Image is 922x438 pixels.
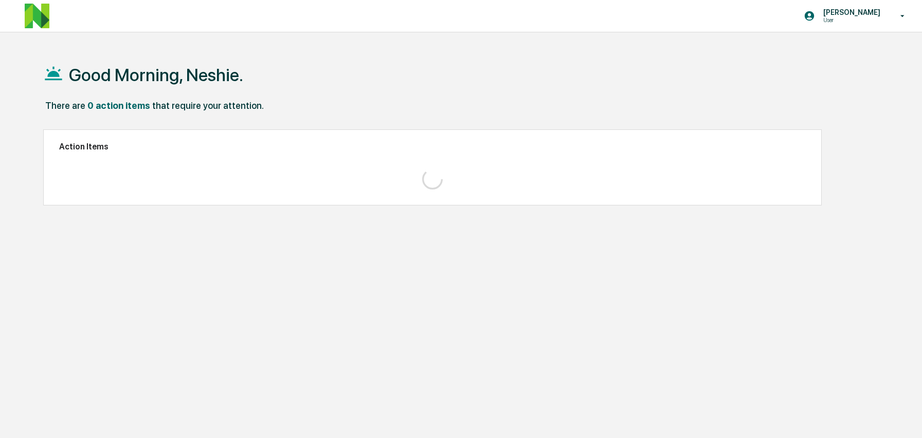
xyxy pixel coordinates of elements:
[59,142,806,151] h2: Action Items
[25,4,49,28] img: logo
[815,16,885,24] p: User
[45,100,85,111] div: There are
[815,8,885,16] p: [PERSON_NAME]
[152,100,264,111] div: that require your attention.
[69,65,243,85] h1: Good Morning, Neshie.
[87,100,150,111] div: 0 action items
